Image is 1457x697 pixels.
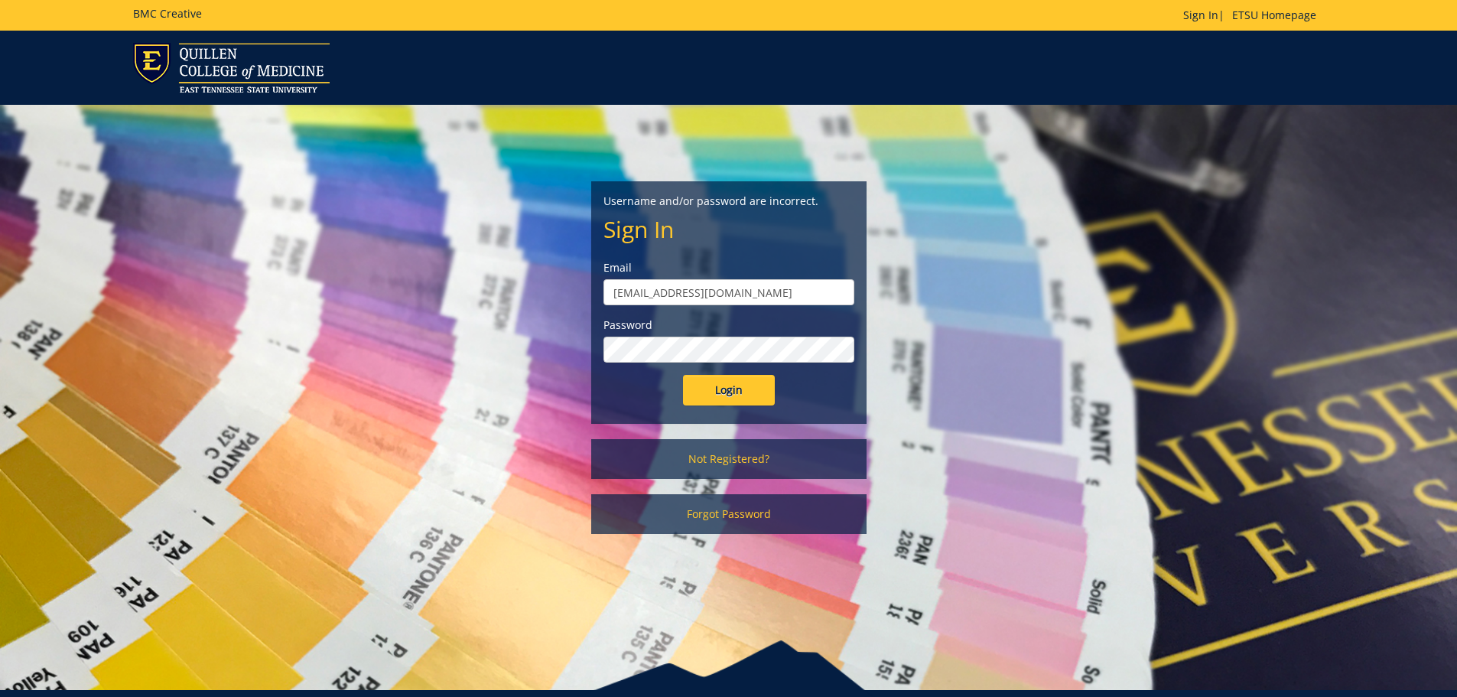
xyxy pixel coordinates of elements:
label: Email [603,260,854,275]
a: ETSU Homepage [1224,8,1324,22]
label: Password [603,318,854,333]
a: Sign In [1183,8,1218,22]
h2: Sign In [603,217,854,242]
p: Username and/or password are incorrect. [603,194,854,209]
p: | [1183,8,1324,23]
a: Not Registered? [591,439,867,479]
input: Login [683,375,775,405]
h5: BMC Creative [133,8,202,19]
img: ETSU logo [133,43,330,93]
a: Forgot Password [591,494,867,534]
